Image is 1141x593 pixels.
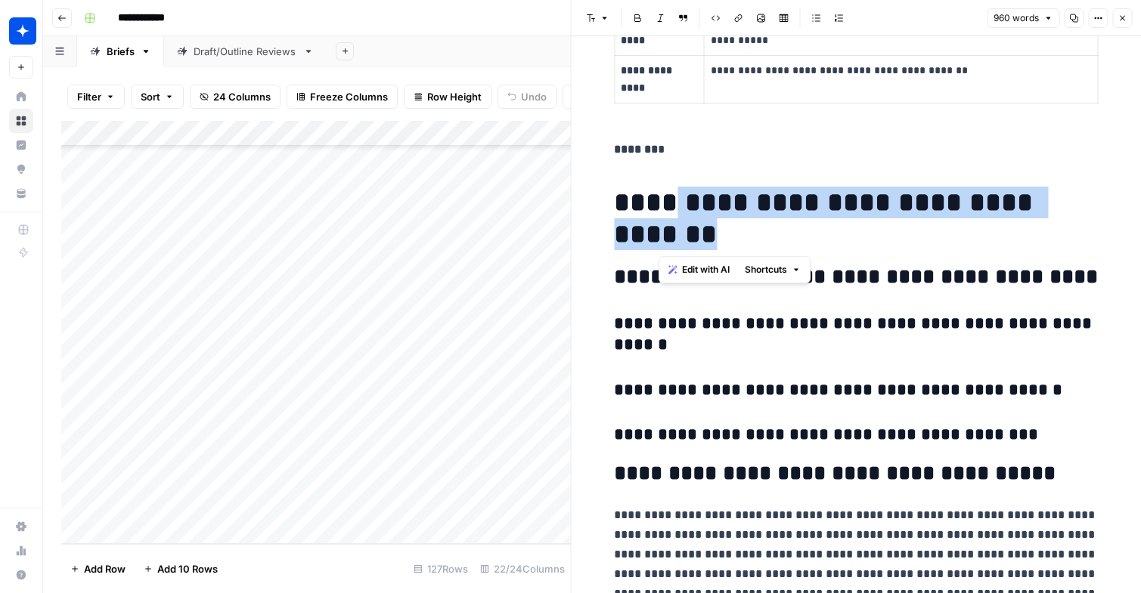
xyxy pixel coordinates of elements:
[498,85,557,109] button: Undo
[84,561,126,576] span: Add Row
[164,36,327,66] a: Draft/Outline Reviews
[190,85,281,109] button: 24 Columns
[9,539,33,563] a: Usage
[213,89,271,104] span: 24 Columns
[9,157,33,181] a: Opportunities
[9,85,33,109] a: Home
[310,89,388,104] span: Freeze Columns
[9,133,33,157] a: Insights
[682,263,730,276] span: Edit with AI
[141,89,160,104] span: Sort
[9,181,33,205] a: Your Data
[9,109,33,133] a: Browse
[67,85,125,109] button: Filter
[107,44,135,59] div: Briefs
[9,563,33,587] button: Help + Support
[408,557,474,581] div: 127 Rows
[739,260,807,280] button: Shortcuts
[745,263,787,276] span: Shortcuts
[662,260,736,280] button: Edit with AI
[521,89,547,104] span: Undo
[77,36,164,66] a: Briefs
[427,89,482,104] span: Row Height
[9,514,33,539] a: Settings
[994,11,1039,25] span: 960 words
[131,85,184,109] button: Sort
[9,17,36,45] img: Wiz Logo
[194,44,297,59] div: Draft/Outline Reviews
[157,561,218,576] span: Add 10 Rows
[404,85,491,109] button: Row Height
[287,85,398,109] button: Freeze Columns
[987,8,1059,28] button: 960 words
[9,12,33,50] button: Workspace: Wiz
[77,89,101,104] span: Filter
[61,557,135,581] button: Add Row
[474,557,571,581] div: 22/24 Columns
[135,557,227,581] button: Add 10 Rows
